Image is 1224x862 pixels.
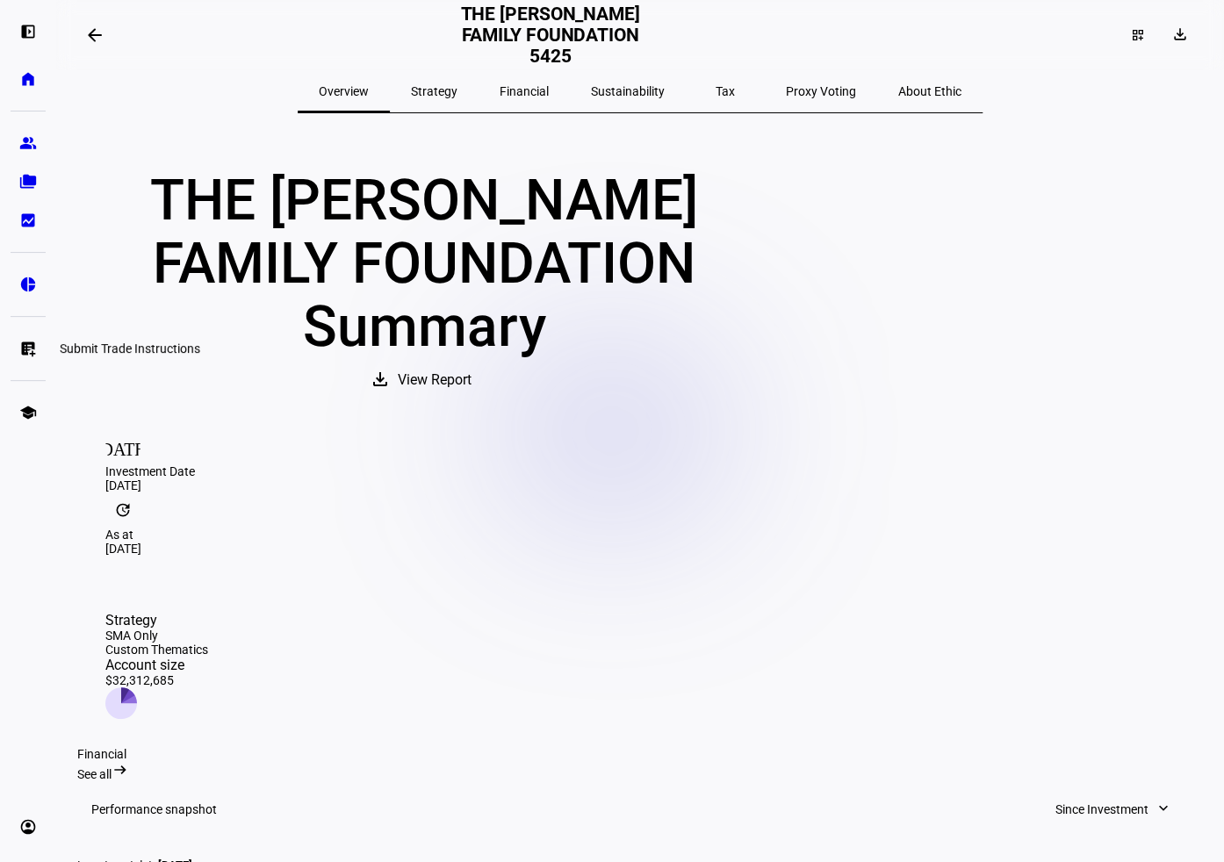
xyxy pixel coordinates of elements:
[11,61,46,97] a: home
[105,492,140,528] mat-icon: update
[105,643,208,657] div: Custom Thematics
[411,85,457,97] span: Strategy
[19,212,37,229] eth-mat-symbol: bid_landscape
[716,85,735,97] span: Tax
[1055,792,1148,827] span: Since Investment
[19,134,37,152] eth-mat-symbol: group
[319,85,369,97] span: Overview
[19,70,37,88] eth-mat-symbol: home
[898,85,961,97] span: About Ethic
[105,478,1175,492] div: [DATE]
[105,542,1175,556] div: [DATE]
[352,359,496,401] button: View Report
[1038,792,1189,827] button: Since Investment
[19,340,37,357] eth-mat-symbol: list_alt_add
[11,203,46,238] a: bid_landscape
[19,818,37,836] eth-mat-symbol: account_circle
[19,173,37,190] eth-mat-symbol: folder_copy
[1131,28,1145,42] mat-icon: dashboard_customize
[105,612,208,629] div: Strategy
[84,25,105,46] mat-icon: arrow_backwards
[105,657,208,673] div: Account size
[11,164,46,199] a: folder_copy
[105,464,1175,478] div: Investment Date
[398,359,472,401] span: View Report
[500,85,549,97] span: Financial
[370,369,391,390] mat-icon: download
[77,169,771,359] div: THE [PERSON_NAME] FAMILY FOUNDATION Summary
[11,126,46,161] a: group
[77,767,112,781] span: See all
[105,673,208,687] div: $32,312,685
[786,85,856,97] span: Proxy Voting
[11,267,46,302] a: pie_chart
[91,802,217,816] h3: Performance snapshot
[77,747,1203,761] div: Financial
[1171,25,1189,43] mat-icon: download
[53,338,207,359] div: Submit Trade Instructions
[105,629,208,643] div: SMA Only
[112,761,129,779] mat-icon: arrow_right_alt
[105,528,1175,542] div: As at
[452,4,647,67] h2: THE [PERSON_NAME] FAMILY FOUNDATION 5425
[105,429,140,464] mat-icon: [DATE]
[19,23,37,40] eth-mat-symbol: left_panel_open
[19,276,37,293] eth-mat-symbol: pie_chart
[1155,800,1172,817] mat-icon: expand_more
[19,404,37,421] eth-mat-symbol: school
[591,85,665,97] span: Sustainability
